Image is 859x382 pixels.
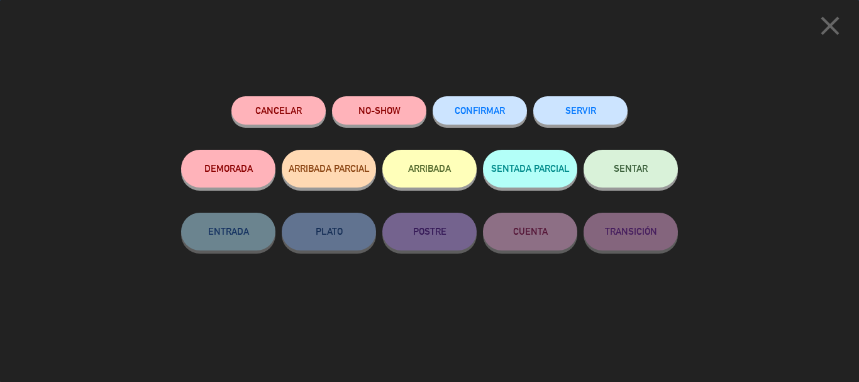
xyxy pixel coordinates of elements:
[614,163,648,174] span: SENTAR
[455,105,505,116] span: CONFIRMAR
[483,150,577,188] button: SENTADA PARCIAL
[382,150,477,188] button: ARRIBADA
[433,96,527,125] button: CONFIRMAR
[289,163,370,174] span: ARRIBADA PARCIAL
[181,213,275,250] button: ENTRADA
[584,150,678,188] button: SENTAR
[483,213,577,250] button: CUENTA
[231,96,326,125] button: Cancelar
[332,96,426,125] button: NO-SHOW
[382,213,477,250] button: POSTRE
[282,150,376,188] button: ARRIBADA PARCIAL
[584,213,678,250] button: TRANSICIÓN
[282,213,376,250] button: PLATO
[811,9,850,47] button: close
[533,96,628,125] button: SERVIR
[181,150,275,188] button: DEMORADA
[814,10,846,42] i: close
